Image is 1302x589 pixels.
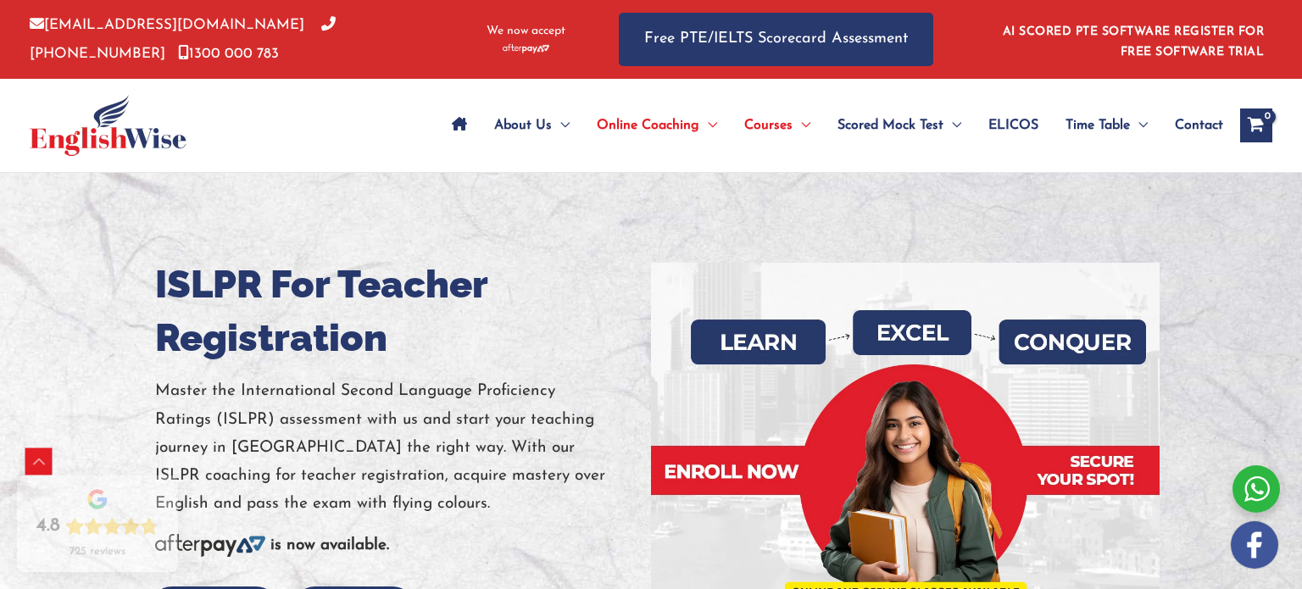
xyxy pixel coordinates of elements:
[552,96,570,155] span: Menu Toggle
[30,18,304,32] a: [EMAIL_ADDRESS][DOMAIN_NAME]
[155,534,265,557] img: Afterpay-Logo
[1231,521,1278,569] img: white-facebook.png
[494,96,552,155] span: About Us
[1161,96,1223,155] a: Contact
[731,96,824,155] a: CoursesMenu Toggle
[975,96,1052,155] a: ELICOS
[699,96,717,155] span: Menu Toggle
[155,258,638,364] h1: ISLPR For Teacher Registration
[1175,96,1223,155] span: Contact
[178,47,279,61] a: 1300 000 783
[1003,25,1265,58] a: AI SCORED PTE SOFTWARE REGISTER FOR FREE SOFTWARE TRIAL
[993,12,1272,67] aside: Header Widget 1
[1130,96,1148,155] span: Menu Toggle
[487,23,565,40] span: We now accept
[503,44,549,53] img: Afterpay-Logo
[837,96,943,155] span: Scored Mock Test
[1066,96,1130,155] span: Time Table
[619,13,933,66] a: Free PTE/IELTS Scorecard Assessment
[943,96,961,155] span: Menu Toggle
[36,514,159,538] div: Rating: 4.8 out of 5
[1240,108,1272,142] a: View Shopping Cart, empty
[583,96,731,155] a: Online CoachingMenu Toggle
[988,96,1038,155] span: ELICOS
[481,96,583,155] a: About UsMenu Toggle
[744,96,793,155] span: Courses
[270,537,389,553] b: is now available.
[70,545,125,558] div: 725 reviews
[30,95,186,156] img: cropped-ew-logo
[793,96,810,155] span: Menu Toggle
[438,96,1223,155] nav: Site Navigation: Main Menu
[597,96,699,155] span: Online Coaching
[36,514,60,538] div: 4.8
[1052,96,1161,155] a: Time TableMenu Toggle
[30,18,336,60] a: [PHONE_NUMBER]
[155,377,638,518] p: Master the International Second Language Proficiency Ratings (ISLPR) assessment with us and start...
[824,96,975,155] a: Scored Mock TestMenu Toggle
